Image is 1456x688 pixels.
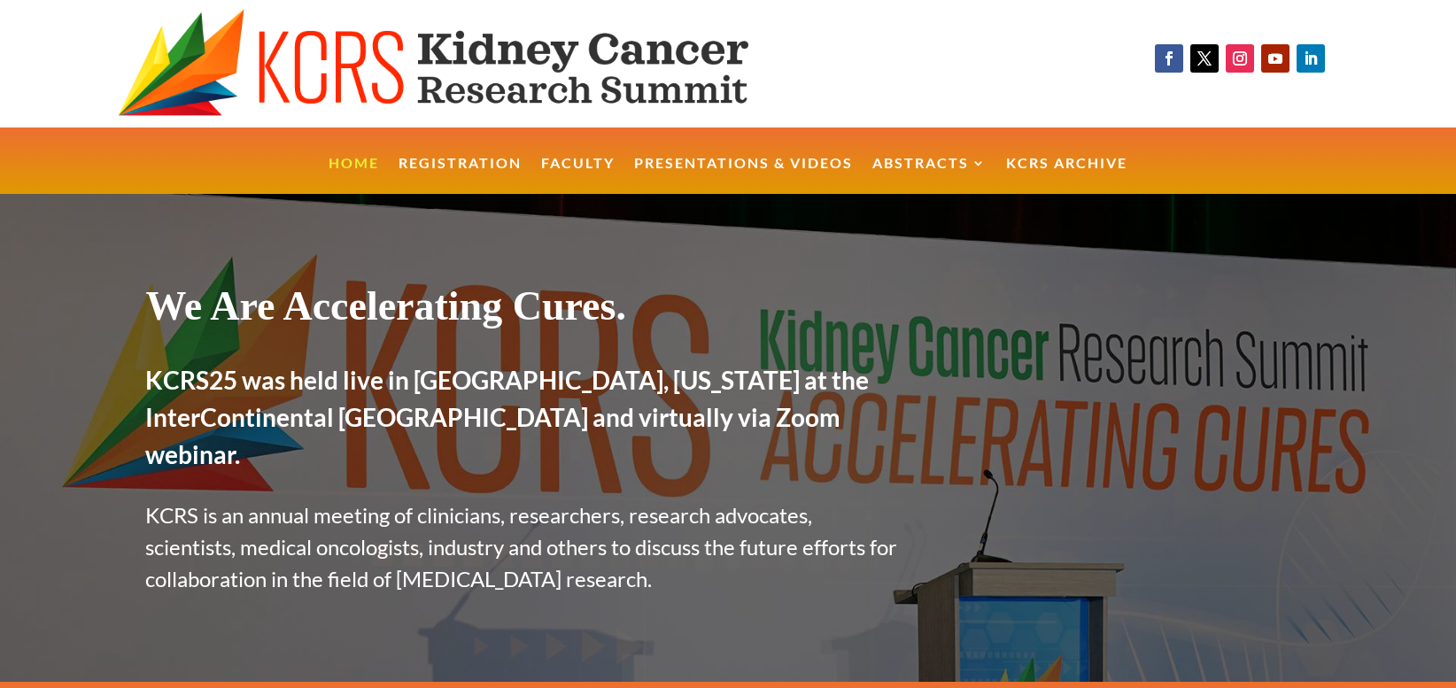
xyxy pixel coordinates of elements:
a: Presentations & Videos [634,157,853,195]
a: Follow on Instagram [1226,44,1254,73]
a: Follow on Youtube [1261,44,1289,73]
h1: We Are Accelerating Cures. [145,282,901,339]
a: Follow on X [1190,44,1219,73]
a: Faculty [541,157,615,195]
p: KCRS is an annual meeting of clinicians, researchers, research advocates, scientists, medical onc... [145,499,901,595]
h2: KCRS25 was held live in [GEOGRAPHIC_DATA], [US_STATE] at the InterContinental [GEOGRAPHIC_DATA] a... [145,361,901,482]
a: Abstracts [872,157,987,195]
a: Follow on Facebook [1155,44,1183,73]
a: Registration [399,157,522,195]
a: Follow on LinkedIn [1297,44,1325,73]
a: Home [329,157,379,195]
img: KCRS generic logo wide [118,9,825,119]
a: KCRS Archive [1006,157,1127,195]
